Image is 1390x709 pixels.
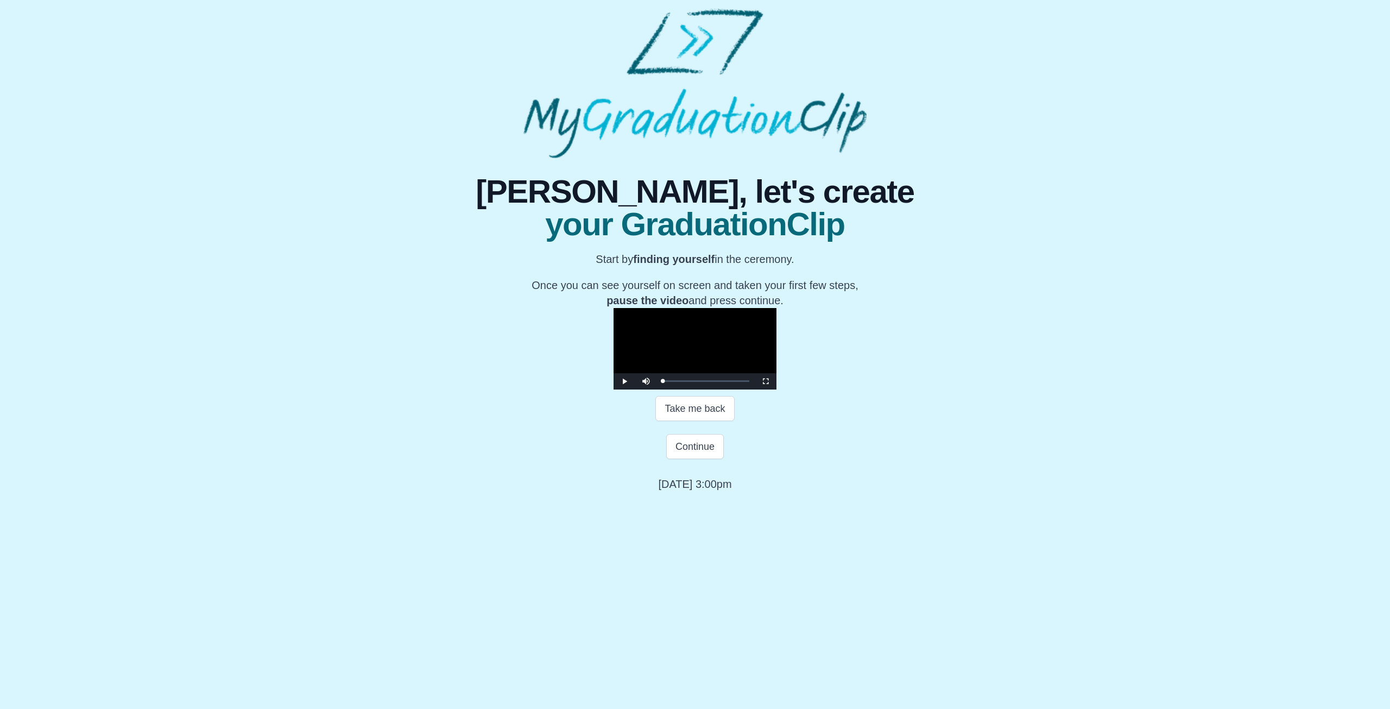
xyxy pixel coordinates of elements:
b: pause the video [606,294,688,306]
button: Continue [666,434,724,459]
span: [PERSON_NAME], let's create [476,175,914,208]
div: Progress Bar [662,380,749,382]
button: Mute [635,373,657,390]
b: finding yourself [633,253,715,265]
p: Once you can see yourself on screen and taken your first few steps, and press continue. [486,278,903,308]
img: MyGraduationClip [523,9,867,158]
p: Start by in the ceremony. [486,252,903,267]
button: Fullscreen [755,373,776,390]
button: Take me back [655,396,734,421]
div: Video Player [614,308,776,390]
span: your GraduationClip [476,208,914,241]
button: Play [614,373,635,390]
p: [DATE] 3:00pm [658,476,731,492]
